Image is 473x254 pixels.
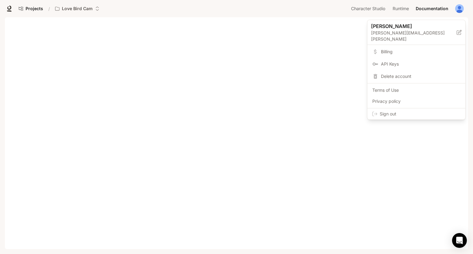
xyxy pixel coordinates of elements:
[369,46,464,57] a: Billing
[367,20,465,45] div: [PERSON_NAME][PERSON_NAME][EMAIL_ADDRESS][PERSON_NAME]
[367,108,465,119] div: Sign out
[369,71,464,82] div: Delete account
[371,22,447,30] p: [PERSON_NAME]
[380,111,460,117] span: Sign out
[372,98,460,104] span: Privacy policy
[381,49,460,55] span: Billing
[372,87,460,93] span: Terms of Use
[369,85,464,96] a: Terms of Use
[369,96,464,107] a: Privacy policy
[369,58,464,70] a: API Keys
[381,61,460,67] span: API Keys
[371,30,457,42] p: [PERSON_NAME][EMAIL_ADDRESS][PERSON_NAME]
[381,73,460,79] span: Delete account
